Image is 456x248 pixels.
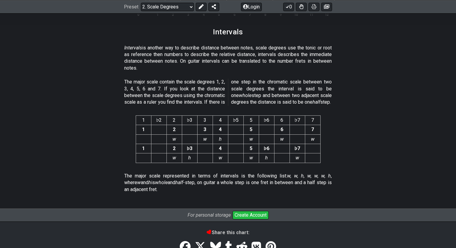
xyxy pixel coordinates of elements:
th: 2 [166,115,182,125]
th: 8 [258,11,273,17]
em: w [137,180,141,185]
strong: ♭3 [187,146,192,151]
th: ♭7 [290,115,305,125]
strong: 4 [219,127,222,132]
em: h [188,155,191,161]
em: w [296,155,299,161]
th: 4 [213,115,228,125]
th: 4 [196,11,211,17]
strong: 3 [204,127,206,132]
em: whole [155,180,168,185]
p: The major scale contain the scale degrees 1, 2, 3, 4, 5, 6 and 7. If you look at the distance bet... [124,79,332,106]
button: Share Preset [208,2,219,11]
th: 0 [130,11,146,17]
th: 6 [227,11,242,17]
strong: 2 [173,127,176,132]
em: h [219,136,222,142]
button: Create image [321,2,332,11]
strong: ♭6 [264,146,269,151]
th: 1 [136,115,151,125]
em: half [175,180,183,185]
span: Preset [124,4,138,10]
th: 3 [197,115,213,125]
button: Login [241,2,262,11]
em: half [312,99,320,105]
em: Intervals [124,45,142,51]
em: w [219,155,222,161]
th: 5 [211,11,227,17]
h2: Intervals [213,29,243,35]
th: 7 [305,115,320,125]
button: Print [309,2,319,11]
strong: 1 [142,127,145,132]
th: 5 [243,115,259,125]
strong: 6 [280,127,283,132]
th: 7 [242,11,258,17]
em: w [173,136,176,142]
th: 6 [274,115,290,125]
strong: 2 [173,146,176,151]
em: w [311,136,315,142]
em: w [280,136,284,142]
em: whole [239,93,252,98]
button: Create Account [233,211,269,219]
select: Preset [141,2,194,11]
p: The major scale represented in terms of intervals is the following list: , where and is and -step... [124,173,332,193]
i: For personal storage [188,212,231,218]
th: ♭3 [182,115,197,125]
th: ♭5 [228,115,243,125]
th: 11 [304,11,319,17]
em: w [249,155,253,161]
strong: 5 [250,146,252,151]
th: 12 [319,11,334,17]
th: ♭6 [259,115,274,125]
button: 0 [283,2,294,11]
strong: 4 [219,146,222,151]
button: Toggle Dexterity for all fretkits [296,2,307,11]
em: h [148,180,151,185]
th: 3 [181,11,196,17]
em: w [203,136,207,142]
strong: ♭7 [294,146,300,151]
th: 10 [288,11,304,17]
strong: 1 [142,146,145,151]
strong: 5 [250,127,252,132]
strong: 7 [311,127,314,132]
th: 2 [165,11,181,17]
b: Share this chart: [207,230,249,235]
p: is another way to describe distance between notes, scale degrees use the tonic or root as referen... [124,45,332,72]
th: 9 [273,11,288,17]
th: ♭2 [151,115,166,125]
button: Edit Preset [196,2,207,11]
th: 1 [150,11,165,17]
em: w [249,136,253,142]
em: w, w, h, w, w, w, h [287,173,331,179]
em: h [265,155,268,161]
em: w [173,155,176,161]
